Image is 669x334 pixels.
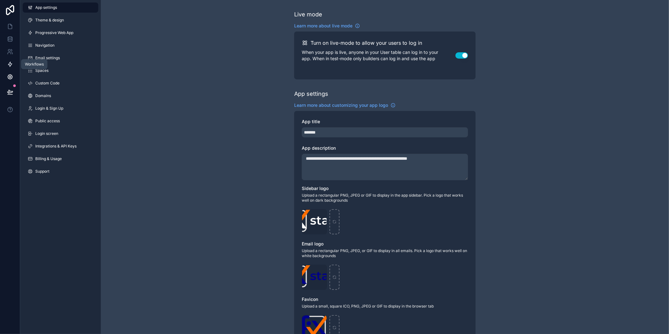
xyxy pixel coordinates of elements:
[35,81,60,86] span: Custom Code
[35,144,77,149] span: Integrations & API Keys
[35,30,73,35] span: Progressive Web App
[23,78,98,88] a: Custom Code
[35,68,49,73] span: Spaces
[23,53,98,63] a: Email settings
[294,23,360,29] a: Learn more about live mode
[294,10,322,19] div: Live mode
[35,156,62,161] span: Billing & Usage
[23,116,98,126] a: Public access
[23,141,98,151] a: Integrations & API Keys
[302,193,468,203] span: Upload a rectangular PNG, JPEG or GIF to display in the app sidebar. Pick a logo that works well ...
[25,62,44,67] div: Workflows
[35,93,51,98] span: Domains
[302,248,468,258] span: Upload a rectangular PNG, JPEG, or GIF to display in all emails. Pick a logo that works well on w...
[302,304,468,309] span: Upload a small, square ICO, PNG, JPEG or GIF to display in the browser tab
[35,118,60,124] span: Public access
[23,154,98,164] a: Billing & Usage
[294,102,388,108] span: Learn more about customizing your app logo
[294,102,396,108] a: Learn more about customizing your app logo
[23,3,98,13] a: App settings
[23,103,98,113] a: Login & Sign Up
[302,186,329,191] span: Sidebar logo
[302,49,455,62] p: When your app is live, anyone in your User table can log in to your app. When in test-mode only b...
[23,166,98,176] a: Support
[23,66,98,76] a: Spaces
[35,43,54,48] span: Navigation
[35,169,49,174] span: Support
[35,18,64,23] span: Theme & design
[35,106,63,111] span: Login & Sign Up
[23,15,98,25] a: Theme & design
[35,131,58,136] span: Login screen
[35,5,57,10] span: App settings
[302,297,318,302] span: Favicon
[302,145,336,151] span: App description
[294,23,352,29] span: Learn more about live mode
[23,28,98,38] a: Progressive Web App
[23,129,98,139] a: Login screen
[302,241,323,246] span: Email logo
[302,119,320,124] span: App title
[23,91,98,101] a: Domains
[35,55,60,60] span: Email settings
[311,39,422,47] h2: Turn on live-mode to allow your users to log in
[23,40,98,50] a: Navigation
[294,89,328,98] div: App settings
